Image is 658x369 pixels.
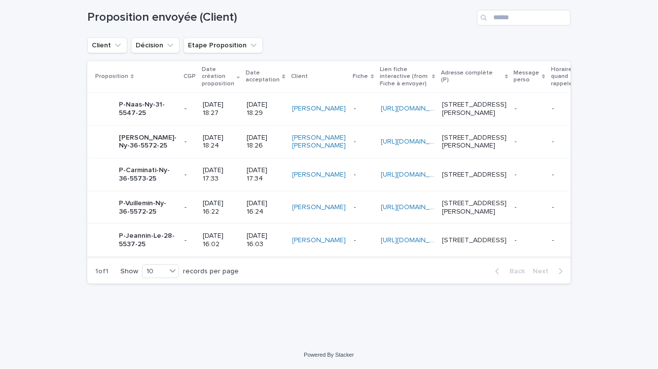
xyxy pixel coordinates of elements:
[354,138,373,146] p: -
[183,267,239,276] p: records per page
[183,71,196,82] p: CGP
[552,169,556,179] p: -
[292,134,346,150] a: [PERSON_NAME] [PERSON_NAME]
[203,101,239,117] p: [DATE] 18:27
[515,169,519,179] p: -
[247,101,284,117] p: [DATE] 18:29
[442,236,507,245] p: [STREET_ADDRESS]
[504,268,525,275] span: Back
[119,166,177,183] p: P-Carminati-Ny-36-5573-25
[551,64,589,89] p: Horaire quand rappeler
[533,268,554,275] span: Next
[292,236,346,245] a: [PERSON_NAME]
[381,204,450,211] a: [URL][DOMAIN_NAME]
[184,105,195,113] p: -
[87,10,473,25] h1: Proposition envoyée (Client)
[203,232,239,249] p: [DATE] 16:02
[354,105,373,113] p: -
[292,71,308,82] p: Client
[203,134,239,150] p: [DATE] 18:24
[515,136,519,146] p: -
[87,259,116,284] p: 1 of 1
[203,199,239,216] p: [DATE] 16:22
[514,68,540,86] p: Message perso
[442,171,507,179] p: [STREET_ADDRESS]
[515,103,519,113] p: -
[381,171,450,178] a: [URL][DOMAIN_NAME]
[381,105,450,112] a: [URL][DOMAIN_NAME]
[552,234,556,245] p: -
[247,134,284,150] p: [DATE] 18:26
[183,37,263,53] button: Etape Proposition
[515,234,519,245] p: -
[120,267,138,276] p: Show
[184,171,195,179] p: -
[119,232,177,249] p: P-Jeannin-Le-28-5537-25
[87,37,127,53] button: Client
[442,199,507,216] p: [STREET_ADDRESS][PERSON_NAME]
[119,134,177,150] p: [PERSON_NAME]-Ny-36-5572-25
[477,10,571,26] input: Search
[353,71,368,82] p: Fiche
[552,201,556,212] p: -
[119,199,177,216] p: P-Vuillemin-Ny-36-5572-25
[529,267,571,276] button: Next
[292,105,346,113] a: [PERSON_NAME]
[202,64,234,89] p: Date création proposition
[143,266,166,277] div: 10
[292,203,346,212] a: [PERSON_NAME]
[247,199,284,216] p: [DATE] 16:24
[487,267,529,276] button: Back
[184,236,195,245] p: -
[381,138,450,145] a: [URL][DOMAIN_NAME]
[247,232,284,249] p: [DATE] 16:03
[184,138,195,146] p: -
[442,101,507,117] p: [STREET_ADDRESS][PERSON_NAME]
[304,352,354,358] a: Powered By Stacker
[354,236,373,245] p: -
[442,134,507,150] p: [STREET_ADDRESS][PERSON_NAME]
[184,203,195,212] p: -
[441,68,503,86] p: Adresse complète (P)
[381,237,450,244] a: [URL][DOMAIN_NAME]
[552,136,556,146] p: -
[380,64,430,89] p: Lien fiche interactive (from Fiche à envoyer)
[131,37,180,53] button: Décision
[203,166,239,183] p: [DATE] 17:33
[354,171,373,179] p: -
[515,201,519,212] p: -
[354,203,373,212] p: -
[95,71,128,82] p: Proposition
[119,101,177,117] p: P-Naas-Ny-31-5547-25
[552,103,556,113] p: -
[247,166,284,183] p: [DATE] 17:34
[292,171,346,179] a: [PERSON_NAME]
[246,68,280,86] p: Date acceptation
